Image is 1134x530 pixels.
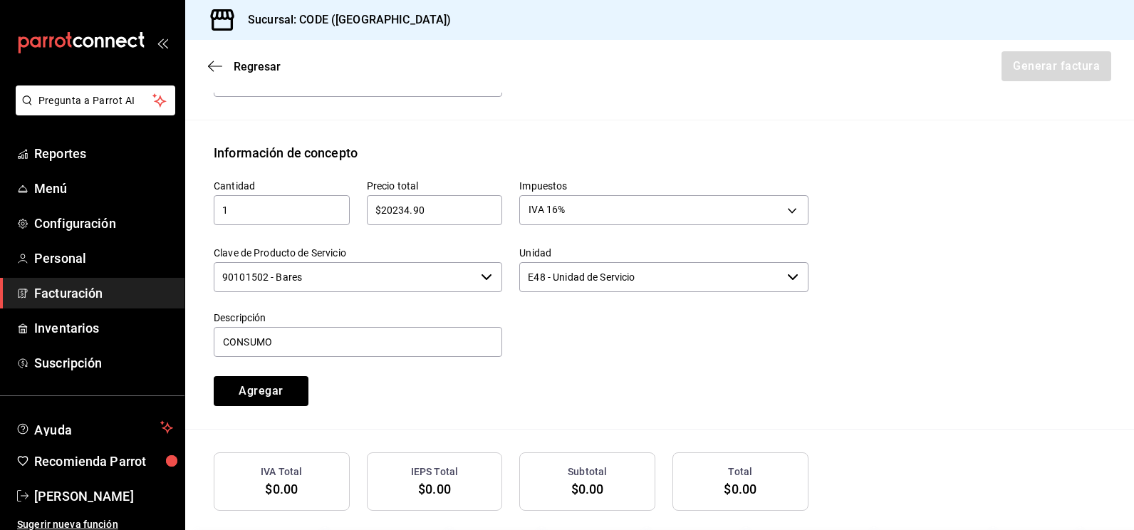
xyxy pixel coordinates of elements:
[34,353,173,373] span: Suscripción
[265,482,298,497] span: $0.00
[16,85,175,115] button: Pregunta a Parrot AI
[529,202,565,217] span: IVA 16%
[34,214,173,233] span: Configuración
[208,60,281,73] button: Regresar
[214,143,358,162] div: Información de concepto
[236,11,451,28] h3: Sucursal: CODE ([GEOGRAPHIC_DATA])
[34,179,173,198] span: Menú
[261,464,302,479] h3: IVA Total
[214,376,308,406] button: Agregar
[571,482,604,497] span: $0.00
[418,482,451,497] span: $0.00
[214,312,502,322] label: Descripción
[234,60,281,73] span: Regresar
[519,180,808,190] label: Impuestos
[34,419,155,436] span: Ayuda
[157,37,168,48] button: open_drawer_menu
[724,482,756,497] span: $0.00
[214,262,475,292] input: Elige una opción
[34,284,173,303] span: Facturación
[34,452,173,471] span: Recomienda Parrot
[34,144,173,163] span: Reportes
[34,249,173,268] span: Personal
[568,464,607,479] h3: Subtotal
[214,180,350,190] label: Cantidad
[38,93,153,108] span: Pregunta a Parrot AI
[10,103,175,118] a: Pregunta a Parrot AI
[367,180,503,190] label: Precio total
[411,464,458,479] h3: IEPS Total
[214,247,502,257] label: Clave de Producto de Servicio
[519,247,808,257] label: Unidad
[34,318,173,338] span: Inventarios
[728,464,752,479] h3: Total
[367,202,503,219] input: $0.00
[214,327,502,357] input: 250 caracteres
[519,262,781,292] input: Elige una opción
[34,487,173,506] span: [PERSON_NAME]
